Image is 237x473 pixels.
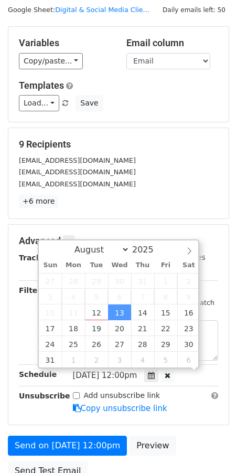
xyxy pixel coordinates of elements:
label: UTM Codes [164,252,205,263]
strong: Filters [19,286,46,295]
strong: Unsubscribe [19,392,70,400]
span: August 12, 2025 [85,304,108,320]
span: August 25, 2025 [62,336,85,352]
span: July 27, 2025 [39,273,62,289]
a: Digital & Social Media Clie... [55,6,149,14]
span: August 10, 2025 [39,304,62,320]
span: September 1, 2025 [62,352,85,367]
span: July 29, 2025 [85,273,108,289]
span: September 4, 2025 [131,352,154,367]
h5: Advanced [19,235,218,247]
a: Copy/paste... [19,53,83,69]
span: July 28, 2025 [62,273,85,289]
span: Wed [108,262,131,269]
span: July 30, 2025 [108,273,131,289]
span: August 13, 2025 [108,304,131,320]
span: August 30, 2025 [177,336,200,352]
span: September 5, 2025 [154,352,177,367]
a: Copy unsubscribe link [73,404,167,413]
strong: Tracking [19,254,54,262]
a: Send on [DATE] 12:00pm [8,436,127,456]
span: August 2, 2025 [177,273,200,289]
span: August 22, 2025 [154,320,177,336]
span: August 8, 2025 [154,289,177,304]
span: August 19, 2025 [85,320,108,336]
span: Thu [131,262,154,269]
input: Year [130,245,167,255]
span: Fri [154,262,177,269]
small: [EMAIL_ADDRESS][DOMAIN_NAME] [19,180,136,188]
button: Save [76,95,103,111]
span: August 26, 2025 [85,336,108,352]
iframe: Chat Widget [185,423,237,473]
small: Google Sheet: [8,6,149,14]
small: [EMAIL_ADDRESS][DOMAIN_NAME] [19,156,136,164]
label: Add unsubscribe link [84,390,160,401]
span: August 29, 2025 [154,336,177,352]
span: August 9, 2025 [177,289,200,304]
h5: Variables [19,37,111,49]
span: September 6, 2025 [177,352,200,367]
span: August 31, 2025 [39,352,62,367]
span: August 4, 2025 [62,289,85,304]
span: Tue [85,262,108,269]
span: August 7, 2025 [131,289,154,304]
span: August 14, 2025 [131,304,154,320]
a: Templates [19,80,64,91]
h5: 9 Recipients [19,139,218,150]
a: +6 more [19,195,58,208]
span: September 2, 2025 [85,352,108,367]
a: Load... [19,95,59,111]
small: [EMAIL_ADDRESS][DOMAIN_NAME] [19,168,136,176]
span: August 18, 2025 [62,320,85,336]
span: August 5, 2025 [85,289,108,304]
span: August 20, 2025 [108,320,131,336]
a: Preview [130,436,176,456]
span: August 27, 2025 [108,336,131,352]
span: August 6, 2025 [108,289,131,304]
span: August 16, 2025 [177,304,200,320]
span: [DATE] 12:00pm [73,371,137,380]
span: Daily emails left: 50 [159,4,229,16]
h5: Email column [126,37,218,49]
span: August 24, 2025 [39,336,62,352]
span: August 21, 2025 [131,320,154,336]
span: August 3, 2025 [39,289,62,304]
span: August 11, 2025 [62,304,85,320]
a: Daily emails left: 50 [159,6,229,14]
span: Sat [177,262,200,269]
span: Sun [39,262,62,269]
span: August 1, 2025 [154,273,177,289]
strong: Schedule [19,370,57,379]
span: Mon [62,262,85,269]
span: September 3, 2025 [108,352,131,367]
span: July 31, 2025 [131,273,154,289]
span: August 17, 2025 [39,320,62,336]
span: August 23, 2025 [177,320,200,336]
span: August 15, 2025 [154,304,177,320]
span: August 28, 2025 [131,336,154,352]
